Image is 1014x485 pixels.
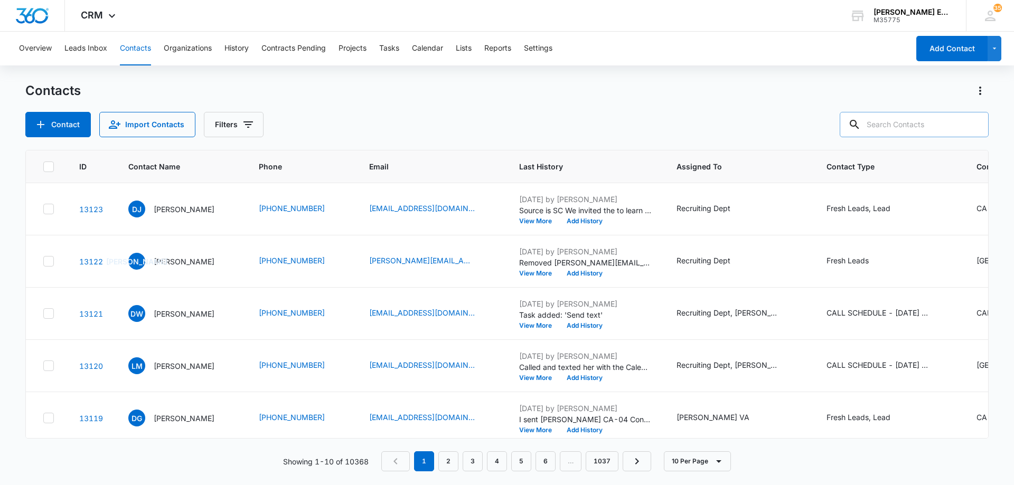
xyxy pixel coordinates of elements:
span: DW [128,305,145,322]
em: 1 [414,451,434,471]
button: Leads Inbox [64,32,107,65]
div: Assigned To - Recruiting Dept - Select to Edit Field [677,255,749,268]
a: Navigate to contact details page for Damian Gerry [79,414,103,423]
span: Contact Type [827,161,936,172]
p: [DATE] by [PERSON_NAME] [519,350,651,362]
div: Contact Type - Fresh Leads, Lead - Select to Edit Field [827,203,909,215]
button: View More [519,218,559,224]
button: Add History [559,375,610,381]
button: Tasks [379,32,399,65]
p: [PERSON_NAME] [154,360,214,372]
p: [PERSON_NAME] [154,413,214,424]
p: Source is SC We invited the to learn more about our brokerage and she said- Hello [PERSON_NAME], ... [519,205,651,216]
p: [DATE] by [PERSON_NAME] [519,298,651,309]
span: DJ [128,201,145,217]
div: Contact Name - Lisa Moonie - Select to Edit Field [128,357,233,374]
a: Navigate to contact details page for Jessica Attocknie [79,257,103,266]
a: Page 1037 [586,451,618,471]
div: CA-04 [977,412,1001,423]
input: Search Contacts [840,112,989,137]
p: [DATE] by [PERSON_NAME] [519,403,651,414]
p: [PERSON_NAME] [154,256,214,267]
div: Contact Type - CALL SCHEDULE - DEC 2024 - TYPE, Fresh Leads, Lead - Select to Edit Field [827,307,951,320]
div: Phone - (832) 885-7426 - Select to Edit Field [259,359,344,372]
div: Assigned To - Ruth VA - Select to Edit Field [677,412,768,424]
button: View More [519,427,559,433]
div: Recruiting Dept [677,203,730,214]
span: Phone [259,161,328,172]
span: [PERSON_NAME] [128,253,145,270]
span: 35 [993,4,1002,12]
span: ID [79,161,88,172]
span: Contact Name [128,161,218,172]
div: CA-04 [977,203,1001,214]
div: Contact Type - Fresh Leads - Select to Edit Field [827,255,888,268]
a: Page 5 [511,451,531,471]
div: account id [874,16,951,24]
p: Task added: 'Send text' [519,309,651,320]
p: Showing 1-10 of 10368 [283,456,369,467]
button: History [224,32,249,65]
div: Email - lisamoonieo@gmail.com - Select to Edit Field [369,359,494,372]
button: View More [519,375,559,381]
button: Add History [559,270,610,277]
div: Fresh Leads, Lead [827,203,890,214]
p: [DATE] by [PERSON_NAME] [519,246,651,257]
div: Recruiting Dept, [PERSON_NAME] [677,307,782,318]
a: Page 4 [487,451,507,471]
div: Contact Name - Damian Gerry - Select to Edit Field [128,410,233,426]
span: Email [369,161,478,172]
a: [EMAIL_ADDRESS][DOMAIN_NAME] [369,307,475,318]
button: 10 Per Page [664,451,731,471]
p: [PERSON_NAME] [154,204,214,215]
div: Phone - (909) 227-5967 - Select to Edit Field [259,203,344,215]
div: Phone - (936) 672-0673 - Select to Edit Field [259,307,344,320]
div: CALL SCHEDULE - [DATE] - TYPE, Fresh Leads, Lead [827,359,932,370]
div: Contact Name - Jessica Attocknie - Select to Edit Field [128,253,233,270]
a: Navigate to contact details page for Danessa Jackson [79,205,103,214]
button: Reports [484,32,511,65]
p: I sent [PERSON_NAME] CA-04 Contract for him to review [519,414,651,425]
span: Last History [519,161,636,172]
div: Phone - (972) 898-8591 - Select to Edit Field [259,412,344,424]
p: Called and texted her with the Calendly text on Google voice [519,362,651,373]
a: [PHONE_NUMBER] [259,359,325,370]
div: Recruiting Dept [677,255,730,266]
a: [PHONE_NUMBER] [259,203,325,214]
div: Recruiting Dept, [PERSON_NAME] [677,359,782,370]
p: [DATE] by [PERSON_NAME] [519,194,651,205]
a: [EMAIL_ADDRESS][DOMAIN_NAME] [369,203,475,214]
button: Organizations [164,32,212,65]
div: Contact Type - Fresh Leads, Lead - Select to Edit Field [827,412,909,424]
div: CALL SCHEDULE - [DATE] - TYPE, Fresh Leads, Lead [827,307,932,318]
button: Add Contact [916,36,988,61]
div: Assigned To - Recruiting Dept - Select to Edit Field [677,203,749,215]
button: Settings [524,32,552,65]
button: Actions [972,82,989,99]
div: Email - jessica.attocknie@kw.com - Select to Edit Field [369,255,494,268]
div: Fresh Leads, Lead [827,412,890,423]
a: [PHONE_NUMBER] [259,412,325,423]
button: Add History [559,322,610,329]
span: Assigned To [677,161,786,172]
button: View More [519,270,559,277]
div: notifications count [993,4,1002,12]
div: Email - dgerryrealty@gmail.com - Select to Edit Field [369,412,494,424]
button: Projects [339,32,367,65]
div: Contact Name - Derek Ward - Select to Edit Field [128,305,233,322]
div: Email - dcw197980@gmail.com - Select to Edit Field [369,307,494,320]
a: [PERSON_NAME][EMAIL_ADDRESS][PERSON_NAME][DOMAIN_NAME] [369,255,475,266]
span: CRM [81,9,103,21]
button: Add History [559,427,610,433]
a: Page 2 [438,451,458,471]
div: [PERSON_NAME] VA [677,412,749,423]
button: Add Contact [25,112,91,137]
a: [EMAIL_ADDRESS][DOMAIN_NAME] [369,412,475,423]
button: View More [519,322,559,329]
div: Assigned To - Recruiting Dept, Sandy Lynch - Select to Edit Field [677,359,801,372]
button: Calendar [412,32,443,65]
a: Page 3 [463,451,483,471]
nav: Pagination [381,451,651,471]
button: Filters [204,112,264,137]
div: Contact Type - CALL SCHEDULE - DEC 2024 - TYPE, Fresh Leads, Lead - Select to Edit Field [827,359,951,372]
